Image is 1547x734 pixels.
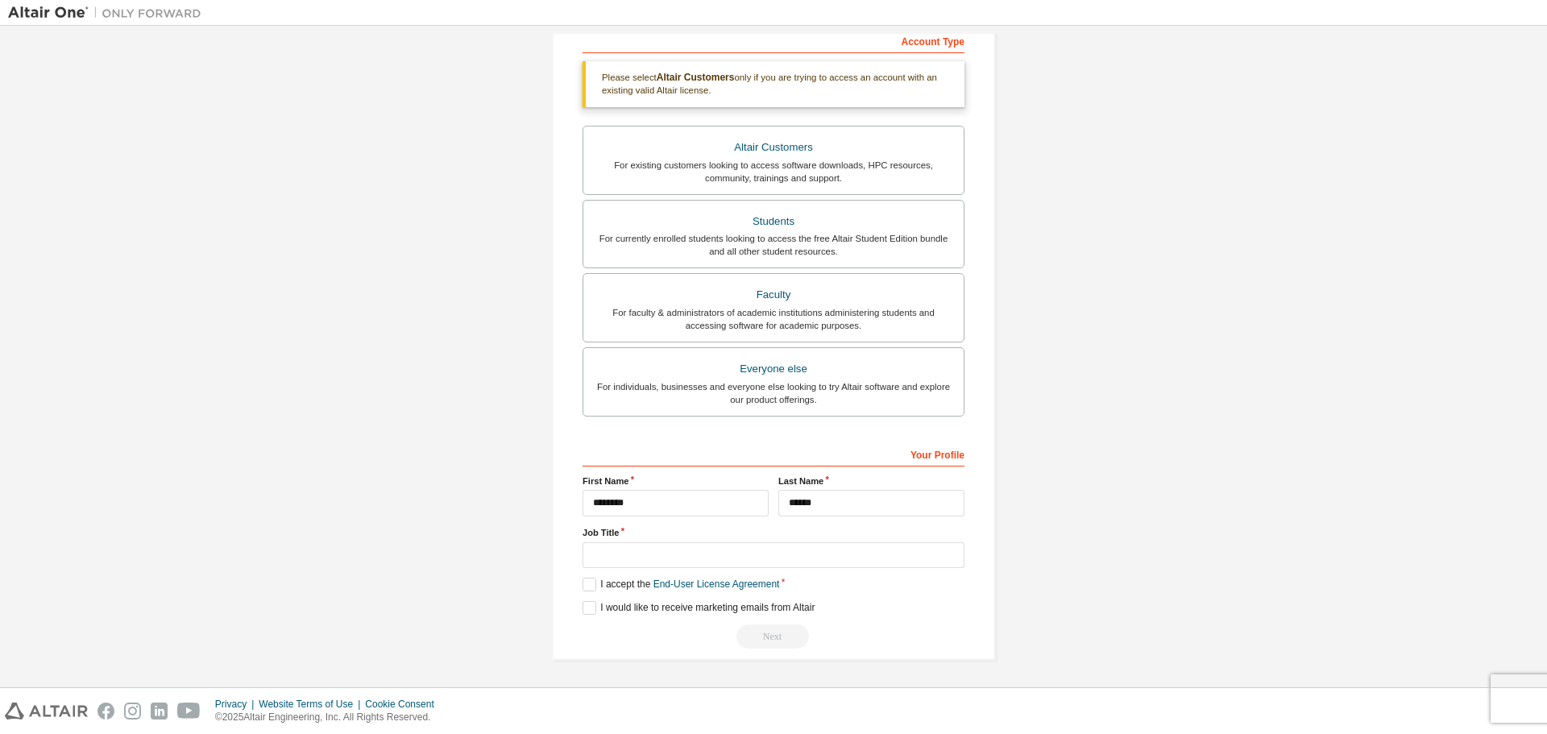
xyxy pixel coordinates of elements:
img: facebook.svg [97,703,114,719]
label: First Name [583,475,769,487]
label: Job Title [583,526,964,539]
a: End-User License Agreement [653,578,780,590]
div: Read and acccept EULA to continue [583,624,964,649]
div: Your Profile [583,441,964,467]
label: I accept the [583,578,779,591]
img: altair_logo.svg [5,703,88,719]
div: Account Type [583,27,964,53]
img: youtube.svg [177,703,201,719]
div: For faculty & administrators of academic institutions administering students and accessing softwa... [593,306,954,332]
img: Altair One [8,5,209,21]
div: Website Terms of Use [259,698,365,711]
img: linkedin.svg [151,703,168,719]
div: Faculty [593,284,954,306]
div: For currently enrolled students looking to access the free Altair Student Edition bundle and all ... [593,232,954,258]
img: instagram.svg [124,703,141,719]
div: Please select only if you are trying to access an account with an existing valid Altair license. [583,61,964,107]
div: For existing customers looking to access software downloads, HPC resources, community, trainings ... [593,159,954,185]
label: Last Name [778,475,964,487]
div: Cookie Consent [365,698,443,711]
div: Students [593,210,954,233]
div: Everyone else [593,358,954,380]
div: Privacy [215,698,259,711]
label: I would like to receive marketing emails from Altair [583,601,815,615]
div: Altair Customers [593,136,954,159]
b: Altair Customers [657,72,735,83]
p: © 2025 Altair Engineering, Inc. All Rights Reserved. [215,711,444,724]
div: For individuals, businesses and everyone else looking to try Altair software and explore our prod... [593,380,954,406]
